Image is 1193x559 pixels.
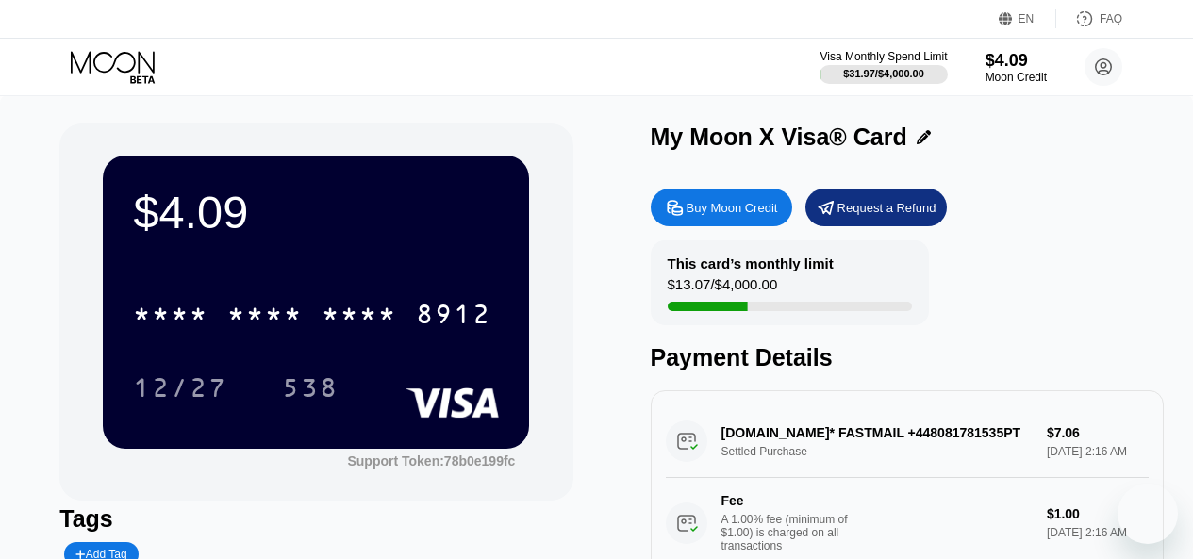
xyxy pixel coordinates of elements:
[805,189,947,226] div: Request a Refund
[651,123,907,151] div: My Moon X Visa® Card
[1019,12,1035,25] div: EN
[721,513,863,552] div: A 1.00% fee (minimum of $1.00) is charged on all transactions
[820,50,947,84] div: Visa Monthly Spend Limit$31.97/$4,000.00
[1118,484,1178,544] iframe: Button to launch messaging window
[1100,12,1122,25] div: FAQ
[843,68,924,79] div: $31.97 / $4,000.00
[820,50,947,63] div: Visa Monthly Spend Limit
[416,302,491,332] div: 8912
[687,200,778,216] div: Buy Moon Credit
[999,9,1056,28] div: EN
[651,344,1164,371] div: Payment Details
[282,375,339,405] div: 538
[133,375,227,405] div: 12/27
[837,200,936,216] div: Request a Refund
[119,364,241,411] div: 12/27
[986,51,1047,71] div: $4.09
[268,364,353,411] div: 538
[668,255,834,271] div: This card’s monthly limit
[347,453,515,469] div: Support Token: 78b0e199fc
[668,276,778,302] div: $13.07 / $4,000.00
[986,71,1047,84] div: Moon Credit
[59,505,572,533] div: Tags
[347,453,515,469] div: Support Token:78b0e199fc
[721,493,853,508] div: Fee
[133,186,499,238] div: $4.09
[986,51,1047,84] div: $4.09Moon Credit
[651,189,792,226] div: Buy Moon Credit
[1047,506,1149,521] div: $1.00
[1047,526,1149,539] div: [DATE] 2:16 AM
[1056,9,1122,28] div: FAQ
